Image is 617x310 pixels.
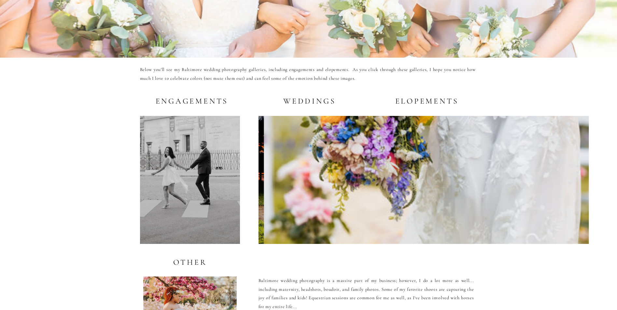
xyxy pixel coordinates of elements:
a: Weddings [280,97,336,105]
p: Below you'll see my Baltimore wedding photography galleries, including engagements and elopements... [140,65,476,86]
h2: elopements [394,97,459,105]
a: engagements [156,97,224,105]
h2: other [173,258,207,266]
